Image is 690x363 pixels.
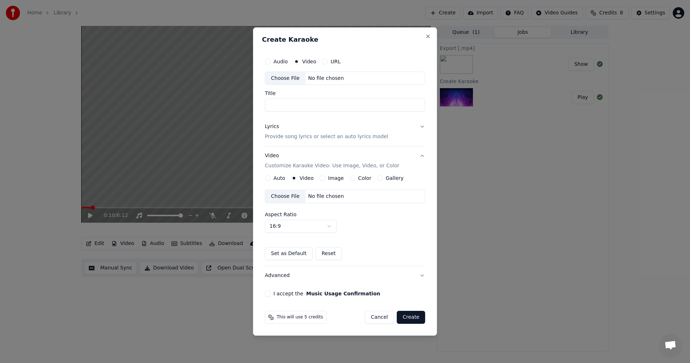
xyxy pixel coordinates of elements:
button: I accept the [306,291,380,296]
button: Create [397,311,425,324]
button: Advanced [265,266,425,285]
div: Lyrics [265,123,279,131]
label: I accept the [273,291,380,296]
label: Auto [273,176,285,181]
label: Title [265,91,425,96]
div: Video [265,153,399,170]
label: Video [300,176,314,181]
label: URL [331,59,341,64]
div: Choose File [265,190,305,203]
button: LyricsProvide song lyrics or select an auto lyrics model [265,118,425,146]
h2: Create Karaoke [262,36,428,43]
p: Provide song lyrics or select an auto lyrics model [265,133,388,141]
div: VideoCustomize Karaoke Video: Use Image, Video, or Color [265,175,425,266]
div: Choose File [265,72,305,85]
label: Video [302,59,316,64]
label: Color [358,176,372,181]
button: Set as Default [265,247,313,260]
label: Image [328,176,344,181]
span: This will use 5 credits [277,314,323,320]
div: No file chosen [305,193,347,200]
button: Reset [316,247,342,260]
label: Audio [273,59,288,64]
div: No file chosen [305,75,347,82]
label: Aspect Ratio [265,212,425,217]
button: VideoCustomize Karaoke Video: Use Image, Video, or Color [265,147,425,176]
button: Cancel [365,311,394,324]
label: Gallery [386,176,404,181]
p: Customize Karaoke Video: Use Image, Video, or Color [265,162,399,169]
